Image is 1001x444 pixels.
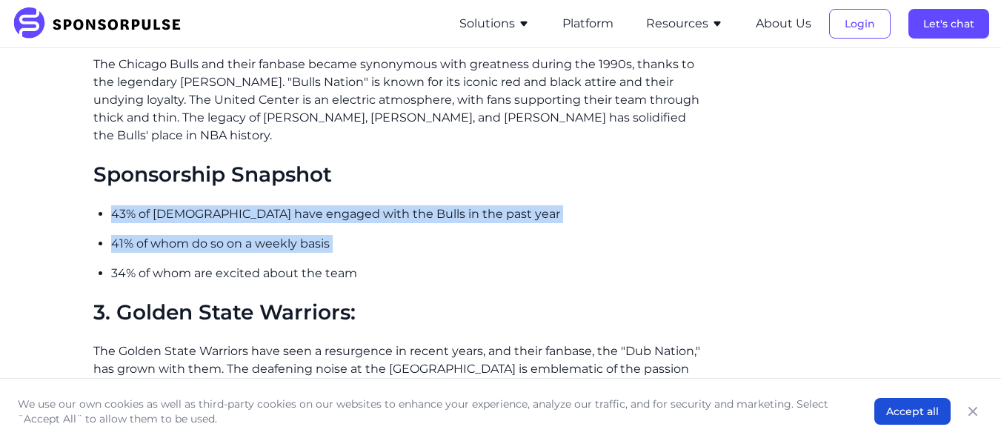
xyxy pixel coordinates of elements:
[93,300,701,325] h2: 3. Golden State Warriors:
[93,342,701,431] p: The Golden State Warriors have seen a resurgence in recent years, and their fanbase, the "Dub Nat...
[908,9,989,39] button: Let's chat
[18,397,845,426] p: We use our own cookies as well as third-party cookies on our websites to enhance your experience,...
[874,398,951,425] button: Accept all
[12,7,192,40] img: SponsorPulse
[111,235,701,253] p: 41% of whom do so on a weekly basis
[646,15,723,33] button: Resources
[93,162,701,188] h2: Sponsorship Snapshot
[562,15,613,33] button: Platform
[927,373,1001,444] iframe: Chat Widget
[908,17,989,30] a: Let's chat
[756,15,811,33] button: About Us
[756,17,811,30] a: About Us
[111,265,701,282] p: 34% of whom are excited about the team
[562,17,613,30] a: Platform
[829,17,891,30] a: Login
[111,205,701,223] p: 43% of [DEMOGRAPHIC_DATA] have engaged with the Bulls in the past year
[459,15,530,33] button: Solutions
[829,9,891,39] button: Login
[93,56,701,145] p: The Chicago Bulls and their fanbase became synonymous with greatness during the 1990s, thanks to ...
